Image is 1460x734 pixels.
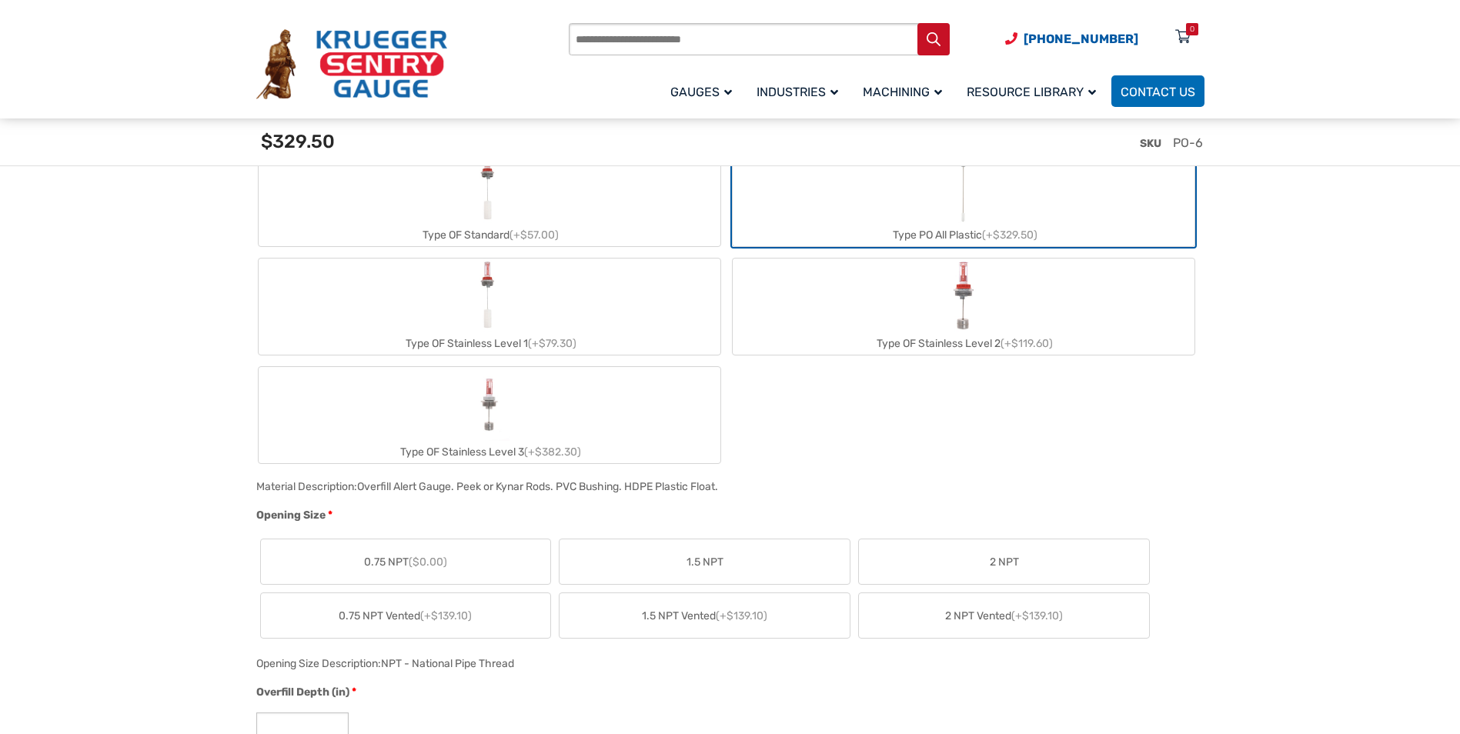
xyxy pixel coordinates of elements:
[863,85,942,99] span: Machining
[509,229,559,242] span: (+$57.00)
[256,657,381,670] span: Opening Size Description:
[364,554,447,570] span: 0.75 NPT
[990,554,1019,570] span: 2 NPT
[1005,29,1138,48] a: Phone Number (920) 434-8860
[1190,23,1194,35] div: 0
[1121,85,1195,99] span: Contact Us
[328,507,332,523] abbr: required
[1111,75,1204,107] a: Contact Us
[256,29,447,100] img: Krueger Sentry Gauge
[642,608,767,624] span: 1.5 NPT Vented
[256,480,357,493] span: Material Description:
[757,85,838,99] span: Industries
[747,73,854,109] a: Industries
[1140,137,1161,150] span: SKU
[524,445,581,459] span: (+$382.30)
[733,259,1194,355] label: Type OF Stainless Level 2
[1024,32,1138,46] span: [PHONE_NUMBER]
[982,229,1037,242] span: (+$329.50)
[256,509,326,522] span: Opening Size
[945,608,1063,624] span: 2 NPT Vented
[259,367,720,463] label: Type OF Stainless Level 3
[256,686,349,699] span: Overfill Depth (in)
[259,150,720,246] label: Type OF Standard
[259,441,720,463] div: Type OF Stainless Level 3
[357,480,718,493] div: Overfill Alert Gauge. Peek or Kynar Rods. PVC Bushing. HDPE Plastic Float.
[967,85,1096,99] span: Resource Library
[381,657,514,670] div: NPT - National Pipe Thread
[339,608,472,624] span: 0.75 NPT Vented
[854,73,957,109] a: Machining
[670,85,732,99] span: Gauges
[259,224,720,246] div: Type OF Standard
[409,556,447,569] span: ($0.00)
[661,73,747,109] a: Gauges
[528,337,576,350] span: (+$79.30)
[687,554,723,570] span: 1.5 NPT
[1173,135,1203,150] span: PO-6
[733,332,1194,355] div: Type OF Stainless Level 2
[957,73,1111,109] a: Resource Library
[733,224,1194,246] div: Type PO All Plastic
[716,609,767,622] span: (+$139.10)
[259,259,720,355] label: Type OF Stainless Level 1
[1011,609,1063,622] span: (+$139.10)
[352,684,356,700] abbr: required
[420,609,472,622] span: (+$139.10)
[259,332,720,355] div: Type OF Stainless Level 1
[1001,337,1053,350] span: (+$119.60)
[733,150,1194,246] label: Type PO All Plastic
